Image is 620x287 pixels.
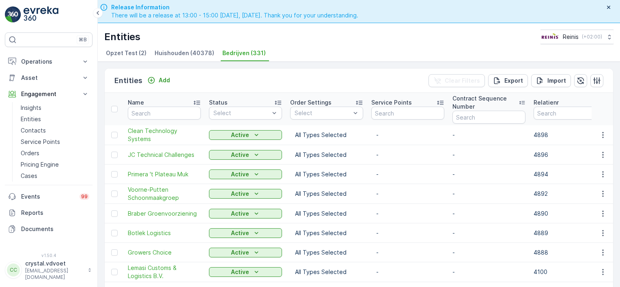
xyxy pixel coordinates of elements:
p: - [376,210,439,218]
p: Active [231,229,249,237]
a: Contacts [17,125,93,136]
p: 99 [81,193,88,200]
p: Add [159,76,170,84]
div: Toggle Row Selected [111,132,118,138]
a: Service Points [17,136,93,148]
div: CC [7,263,20,276]
span: Bedrijven (331) [222,49,266,57]
p: - [452,229,525,237]
div: Toggle Row Selected [111,269,118,275]
div: Toggle Row Selected [111,230,118,236]
p: - [452,210,525,218]
p: Active [231,268,249,276]
p: Documents [21,225,89,233]
p: All Types Selected [295,151,358,159]
button: Asset [5,70,93,86]
img: Reinis-Logo-Vrijstaand_Tekengebied-1-copy2_aBO4n7j.png [540,32,560,41]
p: - [376,170,439,178]
span: Lemasi Customs & Logistics B.V. [128,264,201,280]
img: logo_light-DOdMpM7g.png [24,6,58,23]
p: crystal.vdvoet [25,259,84,268]
span: Opzet Test (2) [106,49,146,57]
a: Braber Groenvoorziening [128,210,201,218]
p: Service Points [371,99,412,107]
span: Botlek Logistics [128,229,201,237]
p: Reports [21,209,89,217]
p: 4890 [534,210,607,218]
p: - [376,229,439,237]
p: Orders [21,149,39,157]
p: 4892 [534,190,607,198]
img: logo [5,6,21,23]
p: 4898 [534,131,607,139]
p: - [376,151,439,159]
p: - [452,268,525,276]
button: Active [209,228,282,238]
div: Toggle Row Selected [111,152,118,158]
p: Select [295,109,351,117]
p: - [452,170,525,178]
input: Search [128,107,201,120]
p: 4889 [534,229,607,237]
p: ( +02:00 ) [582,34,602,40]
input: Search [534,107,607,120]
button: Reinis(+02:00) [540,30,614,44]
a: Orders [17,148,93,159]
p: Events [21,193,75,201]
a: Cases [17,170,93,182]
button: Active [209,189,282,199]
button: Engagement [5,86,93,102]
p: Contacts [21,126,46,135]
p: Entities [114,75,142,86]
button: Export [488,74,528,87]
p: All Types Selected [295,210,358,218]
p: Pricing Engine [21,161,59,169]
button: Add [144,75,173,85]
a: Pricing Engine [17,159,93,170]
p: Import [547,77,566,85]
p: All Types Selected [295,229,358,237]
p: All Types Selected [295,190,358,198]
p: - [452,190,525,198]
a: Clean Technology Systems [128,127,201,143]
p: - [452,248,525,257]
a: Primera 't Plateau Muk [128,170,201,178]
p: Service Points [21,138,60,146]
p: Active [231,131,249,139]
p: Active [231,151,249,159]
p: Export [504,77,523,85]
a: Reports [5,205,93,221]
p: ⌘B [79,36,87,43]
p: Cases [21,172,37,180]
div: Toggle Row Selected [111,249,118,256]
span: Voorne-Putten Schoonmaakgroep [128,186,201,202]
button: Active [209,248,282,257]
button: Import [531,74,571,87]
p: Operations [21,58,76,66]
p: Entities [104,30,140,43]
a: Insights [17,102,93,114]
p: Insights [21,104,41,112]
a: Documents [5,221,93,237]
p: Contract Sequence Number [452,94,519,111]
p: [EMAIL_ADDRESS][DOMAIN_NAME] [25,268,84,281]
span: JC Technical Challenges [128,151,201,159]
p: - [376,131,439,139]
p: Order Settings [290,99,332,107]
p: Active [231,190,249,198]
button: Active [209,150,282,160]
div: Toggle Row Selected [111,210,118,217]
p: All Types Selected [295,248,358,257]
p: - [376,190,439,198]
p: - [452,151,525,159]
button: Active [209,130,282,140]
button: Clear Filters [428,74,485,87]
p: Active [231,210,249,218]
p: - [376,248,439,257]
p: All Types Selected [295,131,358,139]
a: Growers Choice [128,248,201,257]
